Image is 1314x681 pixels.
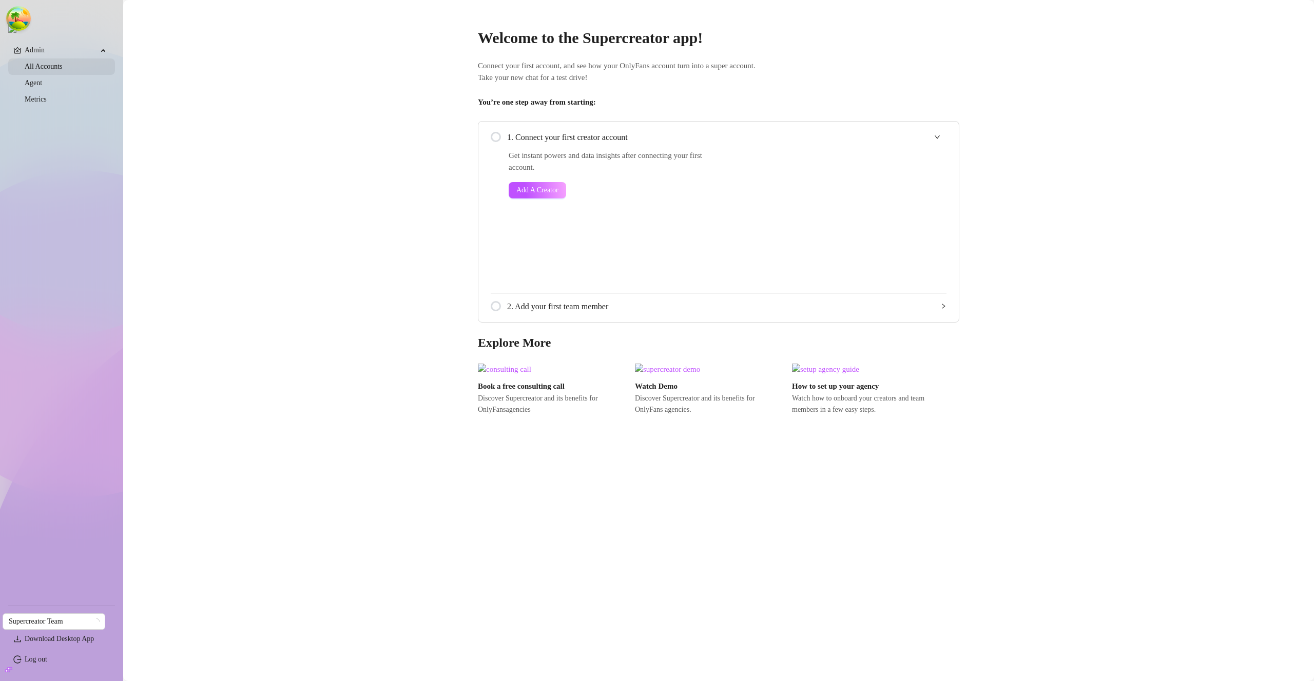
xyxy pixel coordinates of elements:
strong: Watch Demo [635,382,678,390]
iframe: Add Creators [741,150,946,281]
button: Add A Creator [509,182,566,198]
span: crown [13,46,22,54]
span: 2. Add your first team member [507,300,946,313]
a: Agent [25,79,42,87]
span: Add A Creator [516,186,558,194]
span: Admin [25,42,98,58]
button: Open Tanstack query devtools [8,8,29,29]
a: Book a free consulting callDiscover Supercreator and its benefits for OnlyFansagencies [478,364,627,415]
a: Watch DemoDiscover Supercreator and its benefits for OnlyFans agencies. [635,364,784,415]
img: setup agency guide [792,364,941,376]
img: supercreator demo [635,364,784,376]
span: build [5,666,12,673]
span: Watch how to onboard your creators and team members in a few easy steps. [792,393,941,415]
span: Discover Supercreator and its benefits for OnlyFans agencies [478,393,627,415]
span: expanded [934,134,940,140]
a: Metrics [25,95,47,103]
span: Connect your first account, and see how your OnlyFans account turn into a super account. Take you... [478,60,959,84]
span: Get instant powers and data insights after connecting your first account. [509,150,716,174]
a: How to set up your agencyWatch how to onboard your creators and team members in a few easy steps. [792,364,941,415]
strong: Book a free consulting call [478,382,565,390]
span: 1. Connect your first creator account [507,131,946,144]
a: All Accounts [25,63,63,70]
div: 2. Add your first team member [491,294,946,319]
span: loading [93,618,100,625]
strong: How to set up your agency [792,382,879,390]
h2: Welcome to the Supercreator app! [478,28,959,48]
span: Discover Supercreator and its benefits for OnlyFans agencies. [635,393,784,415]
span: Supercreator Team [9,614,99,629]
div: 1. Connect your first creator account [491,125,946,150]
a: Add A Creator [509,182,716,198]
img: consulting call [478,364,627,376]
span: collapsed [940,303,946,309]
span: download [13,635,22,643]
a: Log out [25,655,47,663]
h3: Explore More [478,335,959,351]
span: Download Desktop App [25,635,94,643]
strong: You’re one step away from starting: [478,98,596,106]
